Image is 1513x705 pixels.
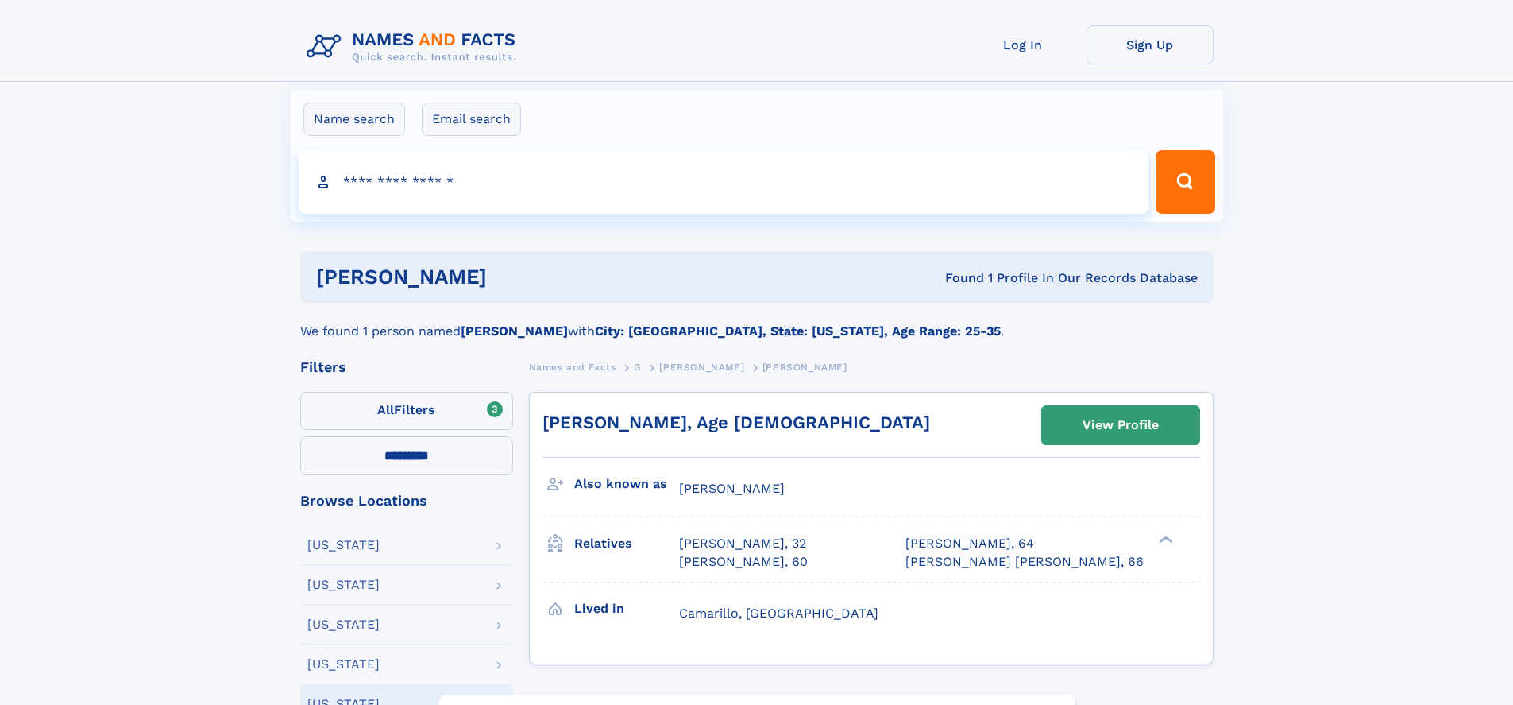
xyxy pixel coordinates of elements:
div: Filters [300,360,513,374]
span: All [377,402,394,417]
label: Name search [303,103,405,136]
span: [PERSON_NAME] [762,362,847,373]
a: [PERSON_NAME] [PERSON_NAME], 66 [905,553,1144,571]
a: [PERSON_NAME], 60 [679,553,808,571]
span: G [634,362,642,373]
div: View Profile [1083,407,1159,444]
b: [PERSON_NAME] [461,323,568,339]
a: [PERSON_NAME], 32 [679,535,806,552]
a: [PERSON_NAME] [659,357,744,377]
label: Email search [422,103,521,136]
div: We found 1 person named with . [300,303,1214,341]
div: [US_STATE] [307,579,380,591]
input: search input [299,150,1149,214]
a: Sign Up [1087,25,1214,64]
h1: [PERSON_NAME] [316,267,716,287]
div: Browse Locations [300,494,513,508]
div: [US_STATE] [307,658,380,671]
a: Log In [959,25,1087,64]
div: [US_STATE] [307,618,380,631]
span: Camarillo, [GEOGRAPHIC_DATA] [679,606,878,621]
h3: Lived in [574,595,679,622]
h3: Relatives [574,530,679,557]
div: ❯ [1155,535,1174,545]
span: [PERSON_NAME] [679,481,785,496]
label: Filters [300,392,513,430]
a: View Profile [1042,406,1199,444]
a: G [634,357,642,377]
span: [PERSON_NAME] [659,362,744,373]
button: Search Button [1156,150,1214,214]
img: Logo Names and Facts [300,25,529,68]
div: Found 1 Profile In Our Records Database [716,269,1198,287]
div: [US_STATE] [307,539,380,552]
b: City: [GEOGRAPHIC_DATA], State: [US_STATE], Age Range: 25-35 [595,323,1001,339]
a: [PERSON_NAME], Age [DEMOGRAPHIC_DATA] [542,413,930,432]
a: [PERSON_NAME], 64 [905,535,1034,552]
a: Names and Facts [529,357,616,377]
h3: Also known as [574,471,679,498]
